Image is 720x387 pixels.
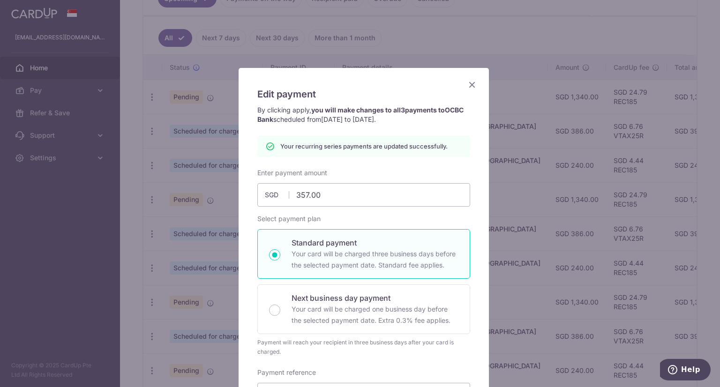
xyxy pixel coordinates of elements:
strong: you will make changes to all payments to [257,106,464,123]
p: By clicking apply, scheduled from . [257,105,470,124]
label: Payment reference [257,368,316,377]
p: Your card will be charged one business day before the selected payment date. Extra 0.3% fee applies. [292,304,458,326]
p: Standard payment [292,237,458,248]
button: Close [466,79,478,90]
p: Your recurring series payments are updated successfully. [280,141,448,151]
input: 0.00 [257,183,470,207]
label: Enter payment amount [257,168,327,178]
p: Your card will be charged three business days before the selected payment date. Standard fee appl... [292,248,458,271]
span: [DATE] to [DATE] [321,115,374,123]
p: Next business day payment [292,292,458,304]
span: SGD [265,190,289,200]
iframe: Opens a widget where you can find more information [660,359,711,382]
h5: Edit payment [257,87,470,102]
div: Payment will reach your recipient in three business days after your card is charged. [257,338,470,357]
span: 3 [401,106,405,114]
label: Select payment plan [257,214,321,223]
